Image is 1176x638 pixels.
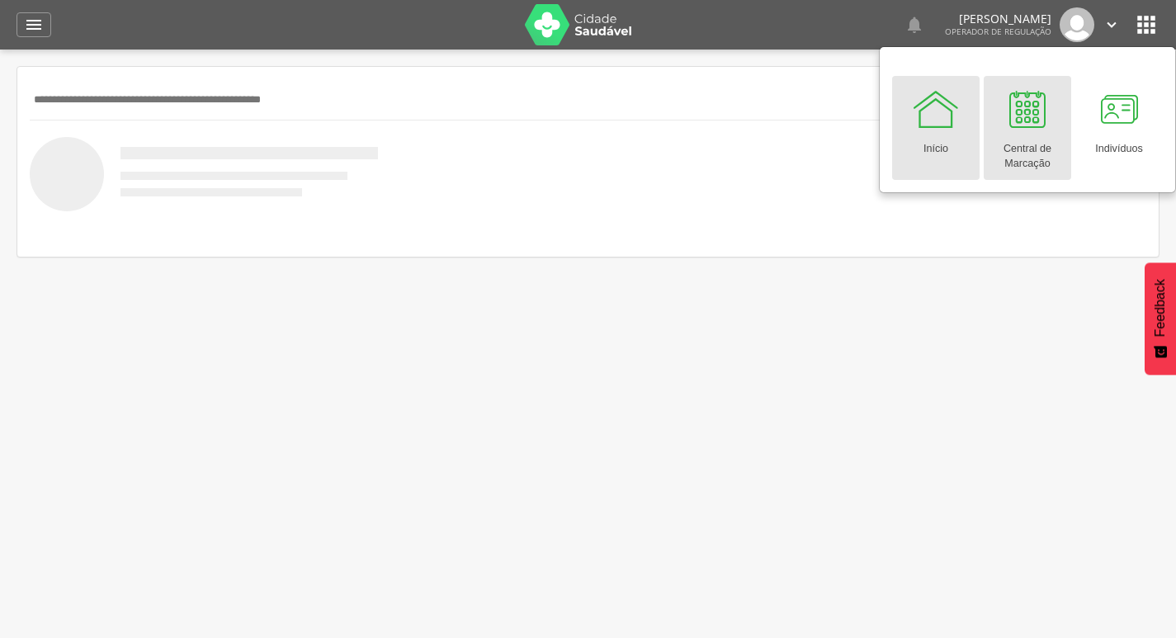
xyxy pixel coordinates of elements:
[945,26,1051,37] span: Operador de regulação
[904,15,924,35] i: 
[945,13,1051,25] p: [PERSON_NAME]
[1103,16,1121,34] i: 
[1103,7,1121,42] a: 
[24,15,44,35] i: 
[1145,262,1176,375] button: Feedback - Mostrar pesquisa
[1153,279,1168,337] span: Feedback
[1075,76,1163,180] a: Indivíduos
[17,12,51,37] a: 
[904,7,924,42] a: 
[1133,12,1159,38] i: 
[984,76,1071,180] a: Central de Marcação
